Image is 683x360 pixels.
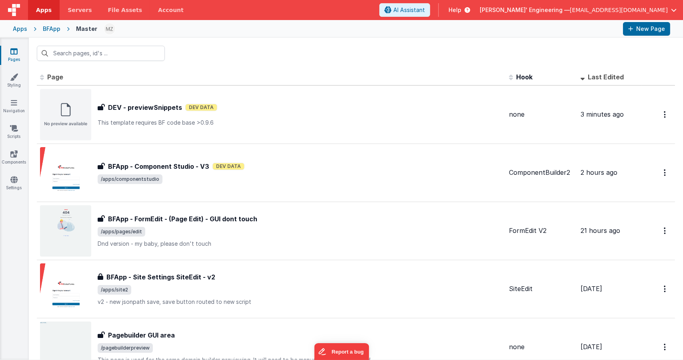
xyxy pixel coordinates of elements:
span: /apps/pages/edit [98,227,145,237]
span: [DATE] [581,285,602,293]
span: [PERSON_NAME]' Engineering — [480,6,570,14]
span: Page [47,73,63,81]
span: Help [449,6,461,14]
button: Options [659,106,672,123]
span: File Assets [108,6,142,14]
span: [DATE] [581,343,602,351]
div: none [509,342,574,352]
div: ComponentBuilder2 [509,168,574,177]
button: AI Assistant [379,3,430,17]
button: Options [659,222,672,239]
span: Last Edited [588,73,624,81]
span: 3 minutes ago [581,110,624,118]
h3: BFApp - FormEdit - (Page Edit) - GUI dont touch [108,214,257,224]
h3: BFApp - Component Studio - V3 [108,162,209,171]
div: FormEdit V2 [509,226,574,235]
button: Options [659,281,672,297]
span: [EMAIL_ADDRESS][DOMAIN_NAME] [570,6,668,14]
img: 095be3719ea6209dc2162ba73c069c80 [104,23,115,34]
span: /pagebuilderpreview [98,343,153,353]
input: Search pages, id's ... [37,46,165,61]
button: Options [659,164,672,181]
p: v2 - new jsonpath save, save button routed to new script [98,298,503,306]
p: This template requires BF code base >0.9.6 [98,119,503,127]
iframe: Marker.io feedback button [314,343,369,360]
h3: BFApp - Site Settings SiteEdit - v2 [106,272,215,282]
div: BFApp [43,25,60,33]
span: Dev Data [185,104,217,111]
span: Dev Data [212,163,244,170]
span: Apps [36,6,52,14]
span: /apps/componentstudio [98,174,162,184]
span: Servers [68,6,92,14]
h3: DEV - previewSnippets [108,103,182,112]
div: SiteEdit [509,284,574,293]
div: none [509,110,574,119]
span: 21 hours ago [581,227,620,235]
button: Options [659,339,672,355]
p: Dnd version - my baby, please don't touch [98,240,503,248]
div: Master [76,25,97,33]
span: 2 hours ago [581,168,617,176]
span: /apps/site2 [98,285,131,295]
h3: Pagebuilder GUI area [108,330,175,340]
span: Hook [516,73,533,81]
span: AI Assistant [393,6,425,14]
div: Apps [13,25,27,33]
button: New Page [623,22,670,36]
button: [PERSON_NAME]' Engineering — [EMAIL_ADDRESS][DOMAIN_NAME] [480,6,677,14]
